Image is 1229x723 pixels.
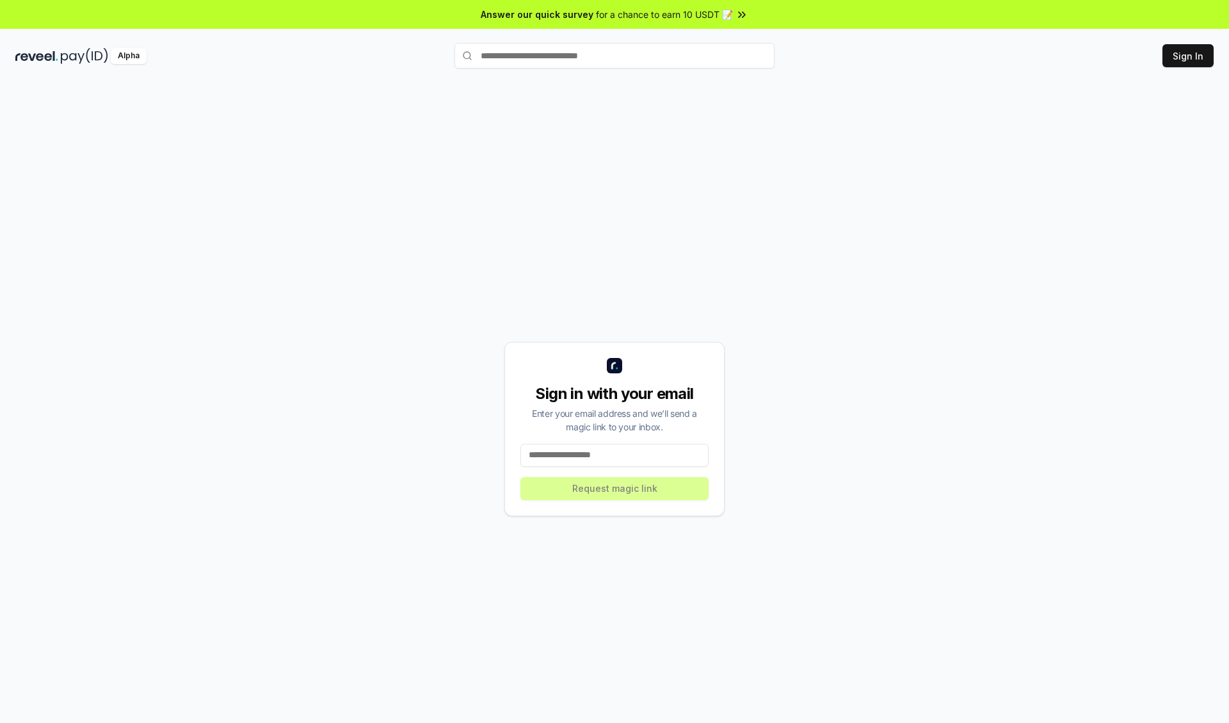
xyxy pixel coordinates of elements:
img: reveel_dark [15,48,58,64]
div: Enter your email address and we’ll send a magic link to your inbox. [520,407,709,434]
span: Answer our quick survey [481,8,593,21]
button: Sign In [1162,44,1214,67]
div: Sign in with your email [520,384,709,404]
span: for a chance to earn 10 USDT 📝 [596,8,733,21]
img: pay_id [61,48,108,64]
div: Alpha [111,48,147,64]
img: logo_small [607,358,622,373]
